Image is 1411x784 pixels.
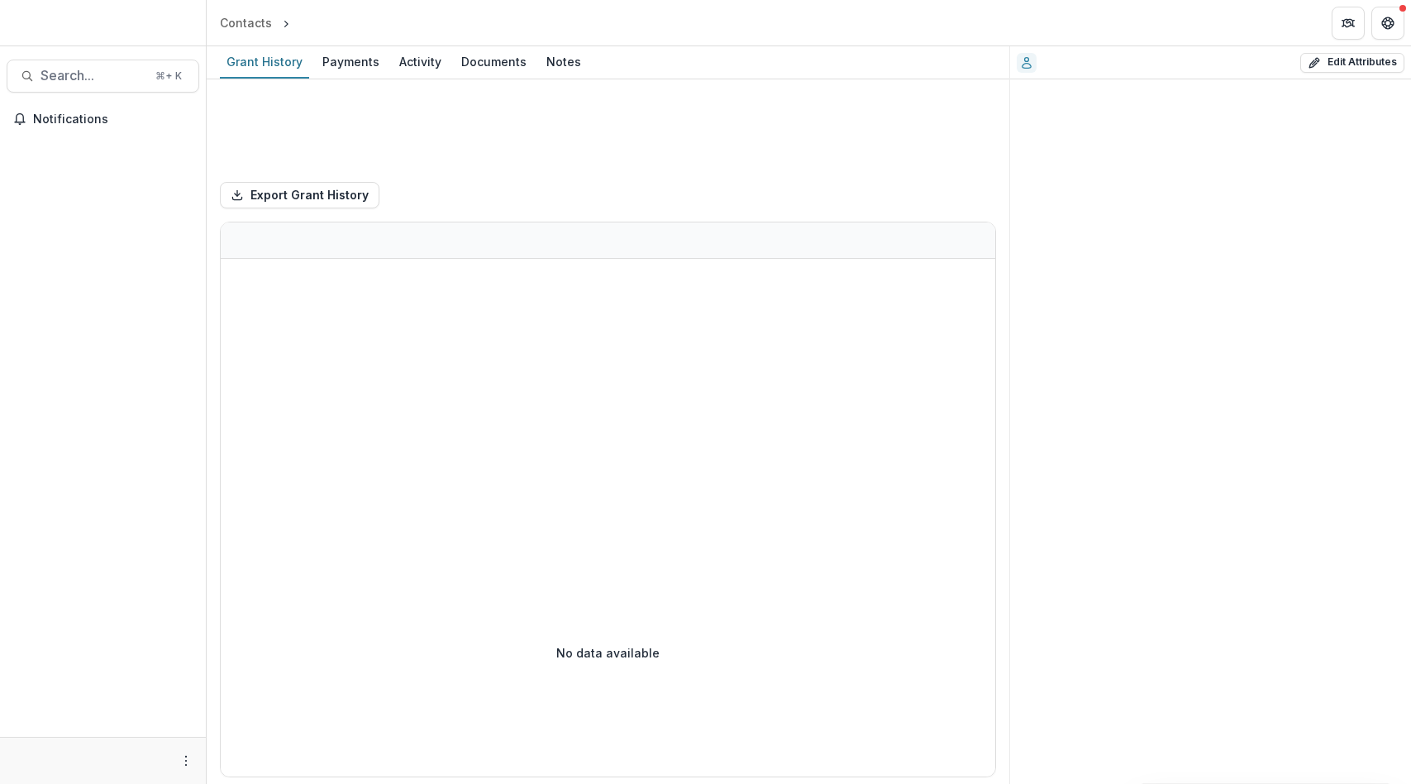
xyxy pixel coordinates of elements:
div: Notes [540,50,588,74]
nav: breadcrumb [213,11,364,35]
button: Notifications [7,106,199,132]
a: Activity [393,46,448,79]
a: Documents [455,46,533,79]
button: Search... [7,60,199,93]
div: Payments [316,50,386,74]
span: Search... [41,68,145,84]
a: Contacts [213,11,279,35]
button: More [176,751,196,771]
button: Edit Attributes [1300,53,1404,73]
a: Payments [316,46,386,79]
div: Contacts [220,14,272,31]
div: Grant History [220,50,309,74]
div: ⌘ + K [152,67,185,85]
button: Export Grant History [220,182,379,208]
div: Activity [393,50,448,74]
a: Notes [540,46,588,79]
button: Get Help [1371,7,1404,40]
div: Documents [455,50,533,74]
p: No data available [556,644,660,662]
a: Grant History [220,46,309,79]
span: Notifications [33,112,193,127]
button: Partners [1332,7,1365,40]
